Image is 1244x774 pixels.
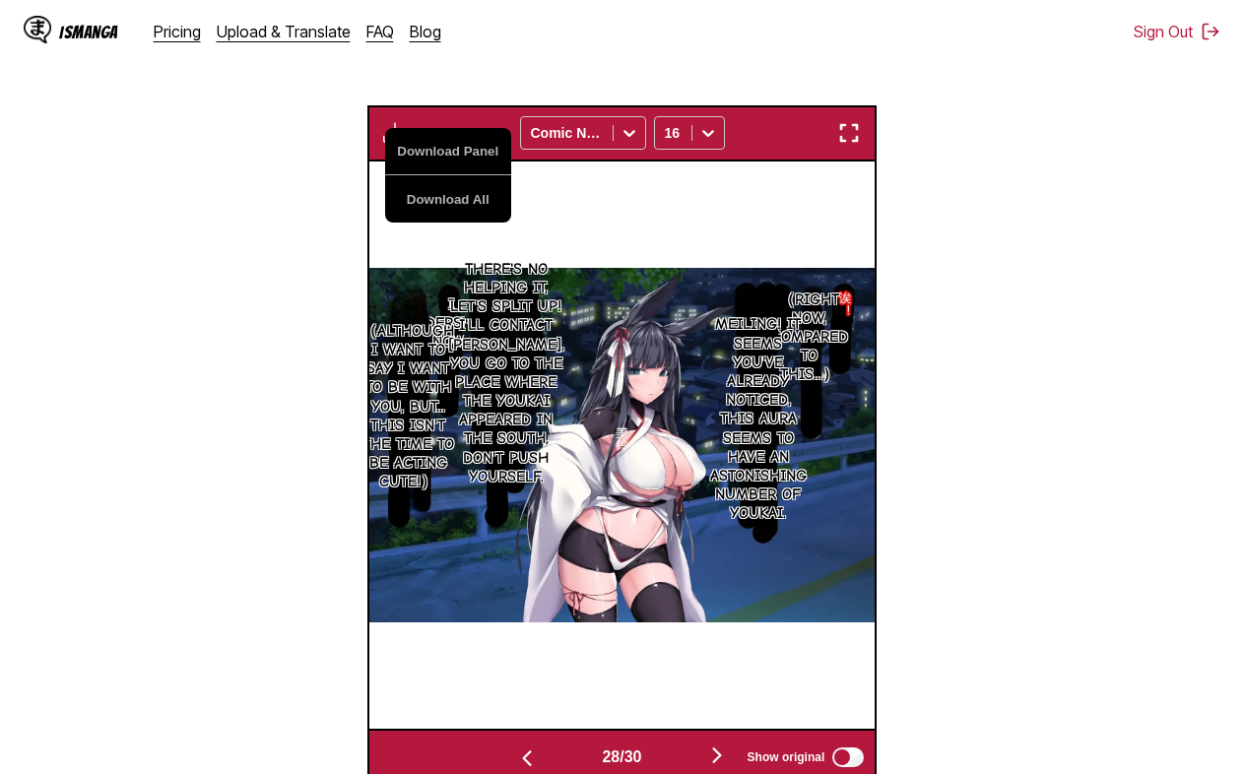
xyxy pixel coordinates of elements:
img: Manga Panel [368,268,875,621]
button: Sign Out [1134,22,1220,41]
p: （Although I want to say I want to be with you, but... this isn't the time to be acting cute!） [358,318,458,496]
input: Show original [832,747,864,767]
a: Upload & Translate [217,22,351,41]
a: Blog [410,22,441,41]
p: There's no helping it, let's split up! I'll contact [PERSON_NAME], you go to the place where the ... [444,256,568,490]
img: Enter fullscreen [837,121,861,145]
img: Next page [705,743,729,767]
img: Download translated images [383,121,407,145]
div: IsManga [59,23,118,41]
button: Download Panel [385,128,511,175]
img: IsManga Logo [24,16,51,43]
button: Download All [385,175,511,223]
a: Pricing [154,22,201,41]
img: Previous page [515,746,539,770]
span: 28 / 30 [602,748,641,766]
span: Show original [748,750,825,764]
a: IsManga LogoIsManga [24,16,154,47]
p: Meiling! It seems you've already noticed, this aura seems to have an astonishing number of youkai. [706,311,811,527]
p: （Right now, compared to this...） [767,287,852,389]
img: Sign out [1201,22,1220,41]
a: FAQ [366,22,394,41]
